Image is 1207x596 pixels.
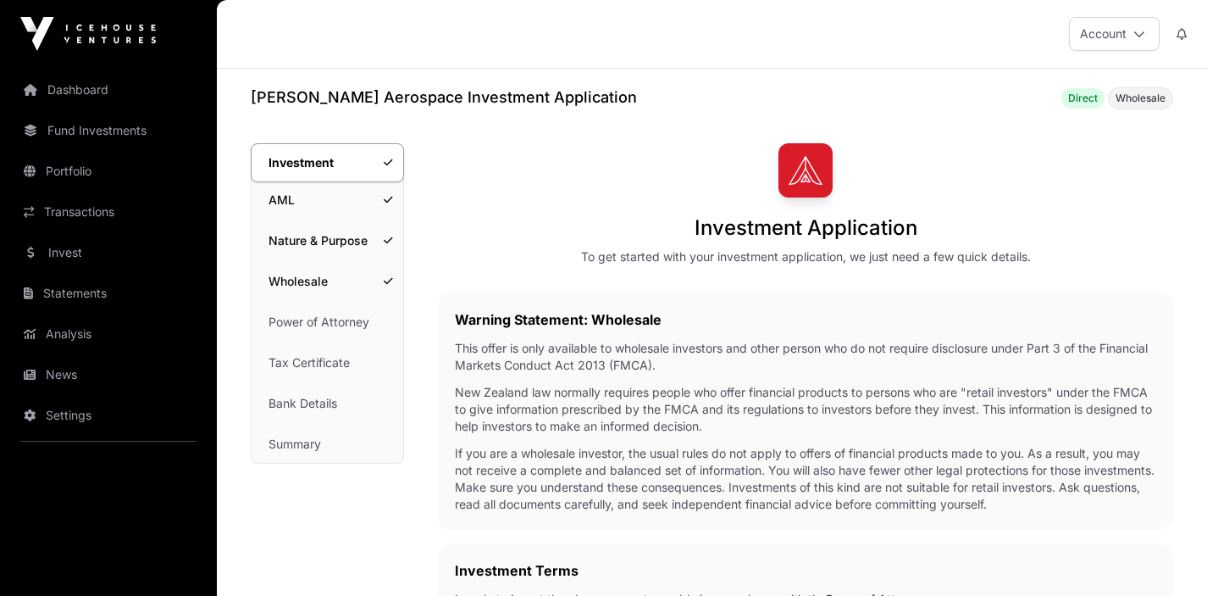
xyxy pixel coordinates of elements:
a: Wholesale [252,263,403,300]
a: Analysis [14,315,203,353]
a: Tax Certificate [252,344,403,382]
a: Investment [251,143,404,182]
img: Icehouse Ventures Logo [20,17,156,51]
p: New Zealand law normally requires people who offer financial products to persons who are "retail ... [455,384,1156,435]
h1: [PERSON_NAME] Aerospace Investment Application [251,86,637,109]
div: To get started with your investment application, we just need a few quick details. [581,248,1031,265]
a: Bank Details [252,385,403,422]
h1: Investment Application [695,214,917,242]
a: Nature & Purpose [252,222,403,259]
a: Fund Investments [14,112,203,149]
a: AML [252,181,403,219]
img: Dawn Aerospace [778,143,833,198]
p: This offer is only available to wholesale investors and other person who do not require disclosur... [455,340,1156,374]
a: Invest [14,234,203,271]
button: Account [1069,17,1160,51]
a: Power of Attorney [252,304,403,341]
a: Summary [252,426,403,463]
a: Statements [14,275,203,312]
a: Dashboard [14,71,203,109]
p: If you are a wholesale investor, the usual rules do not apply to offers of financial products mad... [455,445,1156,513]
h2: Investment Terms [455,560,1156,581]
h2: Warning Statement: Wholesale [455,309,1156,330]
a: Transactions [14,193,203,231]
span: Wholesale [1116,92,1165,105]
a: News [14,356,203,393]
span: Direct [1068,92,1098,105]
a: Portfolio [14,153,203,190]
a: Settings [14,397,203,434]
